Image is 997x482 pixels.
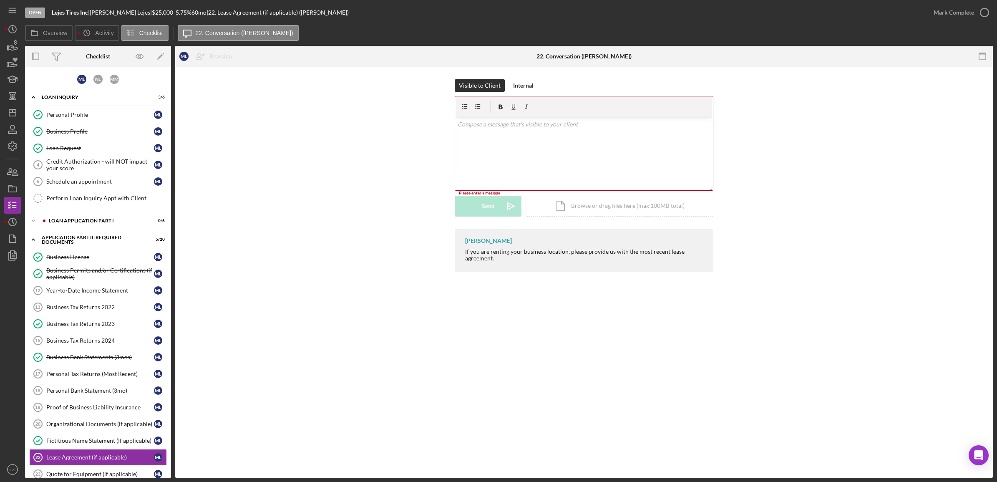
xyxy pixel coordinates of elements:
[509,79,538,92] button: Internal
[35,338,40,343] tspan: 15
[154,437,162,445] div: M L
[46,145,154,151] div: Loan Request
[154,177,162,186] div: M L
[455,196,521,217] button: Send
[455,79,505,92] button: Visible to Client
[482,196,495,217] div: Send
[29,249,167,265] a: Business LicenseML
[178,25,299,41] button: 22. Conversation ([PERSON_NAME])
[513,79,534,92] div: Internal
[121,25,169,41] button: Checklist
[191,9,206,16] div: 60 mo
[154,470,162,478] div: M L
[90,9,152,16] div: [PERSON_NAME] Lejes |
[29,416,167,432] a: 20Organizational Documents (if applicable)ML
[42,95,144,100] div: Loan Inquiry
[110,75,119,84] div: M M
[46,387,154,394] div: Personal Bank Statement (3mo)
[176,9,191,16] div: 5.75 %
[46,404,154,411] div: Proof of Business Liability Insurance
[46,421,154,427] div: Organizational Documents (if applicable)
[46,178,154,185] div: Schedule an appointment
[46,371,154,377] div: Personal Tax Returns (Most Recent)
[154,453,162,462] div: M L
[29,432,167,449] a: Fictitious Name Statement (If applicable)ML
[46,320,154,327] div: Business Tax Returns 2023
[52,9,90,16] div: |
[154,303,162,311] div: M L
[46,304,154,310] div: Business Tax Returns 2022
[35,288,40,293] tspan: 12
[154,420,162,428] div: M L
[46,158,154,172] div: Credit Authorization - will NOT impact your score
[29,449,167,466] a: 22Lease Agreement (if applicable)ML
[4,461,21,478] button: GS
[37,179,39,184] tspan: 5
[29,349,167,366] a: Business Bank Statements (3mos)ML
[934,4,974,21] div: Mark Complete
[35,455,40,460] tspan: 22
[46,437,154,444] div: Fictitious Name Statement (If applicable)
[154,161,162,169] div: M L
[46,195,166,202] div: Perform Loan Inquiry Appt with Client
[29,315,167,332] a: Business Tax Returns 2023ML
[154,286,162,295] div: M L
[46,354,154,361] div: Business Bank Statements (3mos)
[154,111,162,119] div: M L
[35,305,40,310] tspan: 13
[46,128,154,135] div: Business Profile
[925,4,993,21] button: Mark Complete
[154,336,162,345] div: M L
[154,403,162,411] div: M L
[154,127,162,136] div: M L
[465,248,705,262] div: If you are renting your business location, please provide us with the most recent lease agreement.
[77,75,86,84] div: M L
[29,265,167,282] a: Business Permits and/or Certifications (if applicable)ML
[35,421,40,426] tspan: 20
[969,445,989,465] div: Open Intercom Messenger
[42,235,144,245] div: Application Part II: Required Documents
[175,48,240,65] button: MLReassign
[465,237,512,244] div: [PERSON_NAME]
[154,370,162,378] div: M L
[152,9,173,16] span: $25,000
[86,53,110,60] div: Checklist
[49,218,144,223] div: Loan Application Part I
[46,454,154,461] div: Lease Agreement (if applicable)
[29,106,167,123] a: Personal ProfileML
[46,471,154,477] div: Quote for Equipment (if applicable)
[29,366,167,382] a: 17Personal Tax Returns (Most Recent)ML
[46,287,154,294] div: Year-to-Date Income Statement
[139,30,163,36] label: Checklist
[29,156,167,173] a: 4Credit Authorization - will NOT impact your scoreML
[29,140,167,156] a: Loan RequestML
[459,79,501,92] div: Visible to Client
[29,382,167,399] a: 18Personal Bank Statement (3mo)ML
[154,144,162,152] div: M L
[29,282,167,299] a: 12Year-to-Date Income StatementML
[150,237,165,242] div: 5 / 20
[154,320,162,328] div: M L
[179,52,189,61] div: M L
[93,75,103,84] div: N L
[46,254,154,260] div: Business License
[29,190,167,207] a: Perform Loan Inquiry Appt with Client
[43,30,67,36] label: Overview
[154,270,162,278] div: M L
[95,30,113,36] label: Activity
[206,9,349,16] div: | 22. Lease Agreement (if applicable) ([PERSON_NAME])
[35,472,40,477] tspan: 23
[25,8,45,18] div: Open
[536,53,632,60] div: 22. Conversation ([PERSON_NAME])
[29,332,167,349] a: 15Business Tax Returns 2024ML
[29,123,167,140] a: Business ProfileML
[150,218,165,223] div: 0 / 6
[455,191,713,196] div: Please enter a message
[46,111,154,118] div: Personal Profile
[35,388,40,393] tspan: 18
[35,405,40,410] tspan: 19
[29,173,167,190] a: 5Schedule an appointmentML
[46,267,154,280] div: Business Permits and/or Certifications (if applicable)
[46,337,154,344] div: Business Tax Returns 2024
[209,48,232,65] div: Reassign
